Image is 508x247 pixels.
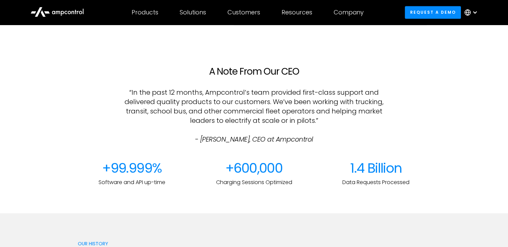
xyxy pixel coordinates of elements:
p: “In the past 12 months, Ampcontrol’s team provided first-class support and delivered quality prod... [124,88,385,144]
div: +99.999% [78,160,186,176]
em: - [PERSON_NAME], CEO at Ampcontrol [195,135,313,144]
div: Resources [282,9,312,16]
div: Solutions [180,9,206,16]
a: Request a demo [405,6,461,18]
p: Data Requests Processed [322,179,430,186]
p: Software and API up-time [78,179,186,186]
div: +600,000 [200,160,308,176]
div: Company [334,9,364,16]
div: Customers [227,9,260,16]
div: Products [132,9,158,16]
p: Charging Sessions Optimized [200,179,308,186]
h2: A Note From Our CEO [124,66,385,77]
div: 1.4 Billion [322,160,430,176]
